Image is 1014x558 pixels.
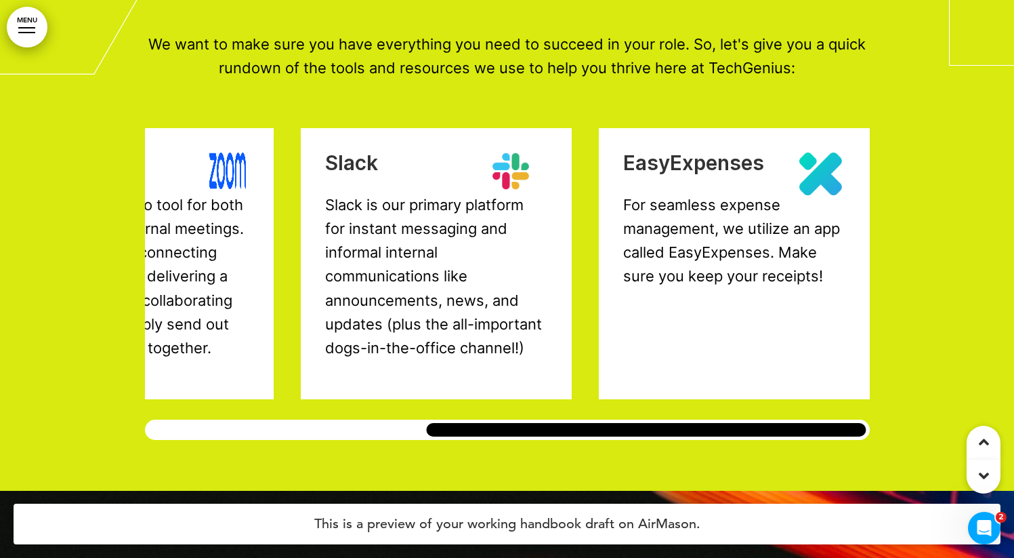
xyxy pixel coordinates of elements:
[478,153,544,190] img: SDDw7CnuoUGax6x9mTo7dd.jpg
[209,153,246,189] img: ZM-b326e02f.png
[996,512,1007,523] span: 2
[968,512,1000,544] iframe: Intercom live chat
[799,153,842,195] img: Easy-Expense-Symbol-(colour).png
[325,151,378,175] span: Slack
[325,193,544,360] p: Slack is our primary platform for instant messaging and informal internal communications like ann...
[145,33,870,104] p: We want to make sure you have everything you need to succeed in your role. So, let's give you a q...
[14,504,1000,544] h4: This is a preview of your working handbook draft on AirMason.
[7,7,47,47] a: MENU
[623,193,842,289] p: For seamless expense management, we utilize an app called EasyExpenses. Make sure you keep your r...
[623,151,764,175] span: EasyExpenses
